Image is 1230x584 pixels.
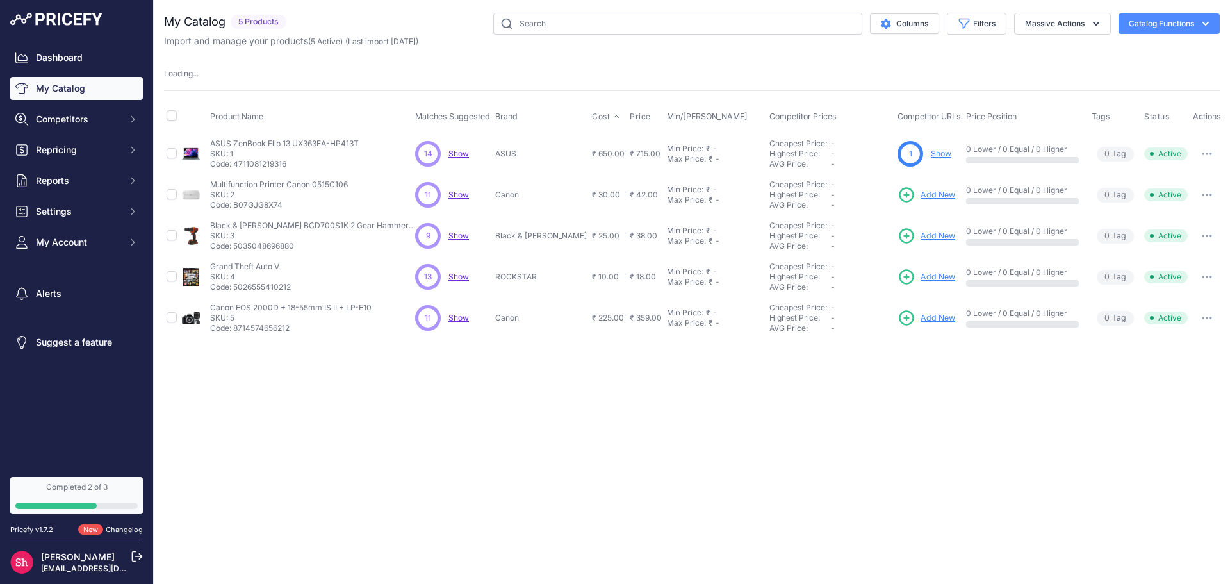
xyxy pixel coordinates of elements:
p: Code: 5026555410212 [210,282,291,292]
a: My Catalog [10,77,143,100]
p: 0 Lower / 0 Equal / 0 Higher [966,308,1079,319]
a: Show [448,231,469,240]
button: Price [630,112,653,122]
span: ₹ 715.00 [630,149,660,158]
a: Show [448,272,469,281]
span: Tags [1092,112,1110,121]
a: 5 Active [311,37,340,46]
input: Search [493,13,862,35]
span: ₹ 30.00 [592,190,620,199]
div: Highest Price: [769,231,831,241]
div: ₹ [706,267,710,277]
a: Show [931,149,951,158]
div: Pricefy v1.7.2 [10,524,53,535]
div: AVG Price: [769,241,831,251]
span: Actions [1193,112,1221,121]
div: ₹ [709,236,713,246]
p: 0 Lower / 0 Equal / 0 Higher [966,267,1079,278]
span: Product Name [210,112,263,121]
div: - [713,236,719,246]
p: 0 Lower / 0 Equal / 0 Higher [966,144,1079,154]
span: ₹ 42.00 [630,190,658,199]
img: Pricefy Logo [10,13,102,26]
a: Cheapest Price: [769,221,827,230]
p: Code: 4711081219316 [210,159,359,169]
span: Tag [1097,188,1134,203]
a: Add New [898,227,955,245]
div: Max Price: [667,318,706,328]
div: ₹ [709,195,713,205]
button: Reports [10,169,143,192]
p: Black & [PERSON_NAME] BCD700S1K 2 Gear Hammer Drill 18V 1 x 1.5[PERSON_NAME]-ion [210,221,415,231]
span: Tag [1097,147,1134,162]
h2: My Catalog [164,13,225,31]
span: Tag [1097,229,1134,244]
span: 5 Products [231,15,286,29]
div: Max Price: [667,277,706,287]
div: - [710,267,717,277]
p: Canon [495,190,587,200]
p: ASUS ZenBook Flip 13 UX363EA-HP413T [210,138,359,149]
button: Catalog Functions [1119,13,1220,34]
span: 0 [1104,312,1110,324]
div: ₹ [709,154,713,164]
span: Show [448,149,469,158]
div: Min Price: [667,144,703,154]
p: 0 Lower / 0 Equal / 0 Higher [966,226,1079,237]
button: Status [1144,112,1172,122]
div: Completed 2 of 3 [15,482,138,492]
div: AVG Price: [769,159,831,169]
span: (Last import [DATE]) [345,37,418,46]
span: 0 [1104,148,1110,160]
span: Active [1144,229,1188,242]
span: Tag [1097,270,1134,285]
span: - [831,231,835,240]
div: ₹ [709,277,713,287]
a: Suggest a feature [10,331,143,354]
span: Reports [36,174,120,187]
span: ( ) [308,37,343,46]
span: Active [1144,312,1188,324]
span: Repricing [36,144,120,156]
div: - [713,154,719,164]
span: Price [630,112,651,122]
div: Min Price: [667,308,703,318]
div: - [710,308,717,318]
span: 0 [1104,230,1110,242]
button: My Account [10,231,143,254]
span: 14 [424,148,432,160]
div: ₹ [706,185,710,195]
div: - [713,277,719,287]
span: Status [1144,112,1170,122]
p: Code: B07GJG8X74 [210,200,348,210]
div: - [710,185,717,195]
button: Columns [870,13,939,34]
button: Massive Actions [1014,13,1111,35]
div: Highest Price: [769,149,831,159]
span: ₹ 650.00 [592,149,625,158]
div: Min Price: [667,185,703,195]
span: Cost [592,112,610,122]
p: Black & [PERSON_NAME] [495,231,587,241]
a: Dashboard [10,46,143,69]
p: 0 Lower / 0 Equal / 0 Higher [966,185,1079,196]
span: - [831,159,835,169]
p: Canon [495,313,587,323]
span: ₹ 25.00 [592,231,619,240]
span: Tag [1097,311,1134,326]
span: 11 [425,189,431,201]
p: SKU: 5 [210,313,372,323]
span: Competitor URLs [898,112,961,121]
nav: Sidebar [10,46,143,462]
p: Grand Theft Auto V [210,262,291,272]
span: Brand [495,112,518,121]
button: Repricing [10,138,143,162]
span: ₹ 18.00 [630,272,656,281]
div: - [710,226,717,236]
button: Cost [592,112,612,122]
a: Cheapest Price: [769,303,827,312]
span: 13 [424,271,432,283]
a: [PERSON_NAME] [41,551,115,562]
span: Active [1144,188,1188,201]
